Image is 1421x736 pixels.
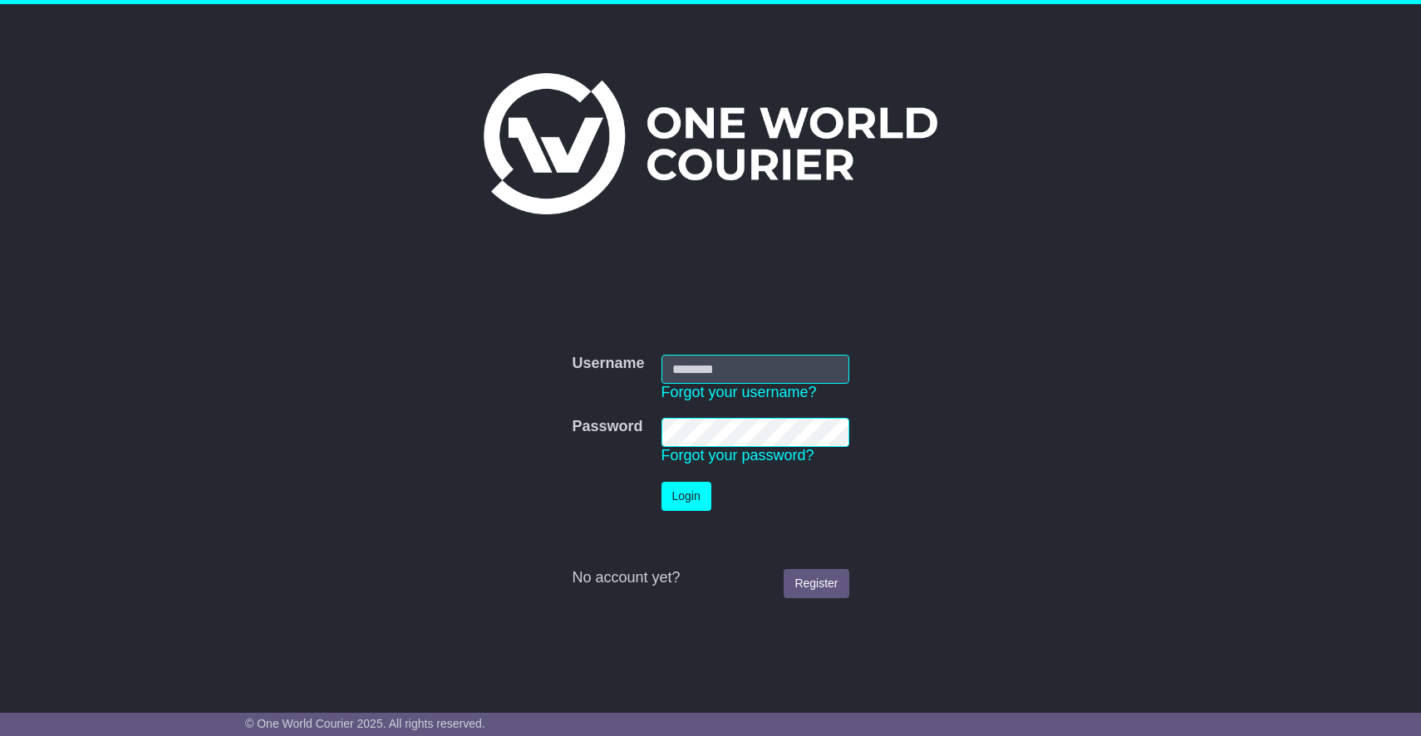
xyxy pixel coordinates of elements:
a: Forgot your password? [661,447,814,464]
button: Login [661,482,711,511]
label: Password [572,418,642,436]
a: Forgot your username? [661,384,817,400]
label: Username [572,355,644,373]
div: No account yet? [572,569,848,587]
img: One World [484,73,937,214]
a: Register [784,569,848,598]
span: © One World Courier 2025. All rights reserved. [245,717,485,730]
